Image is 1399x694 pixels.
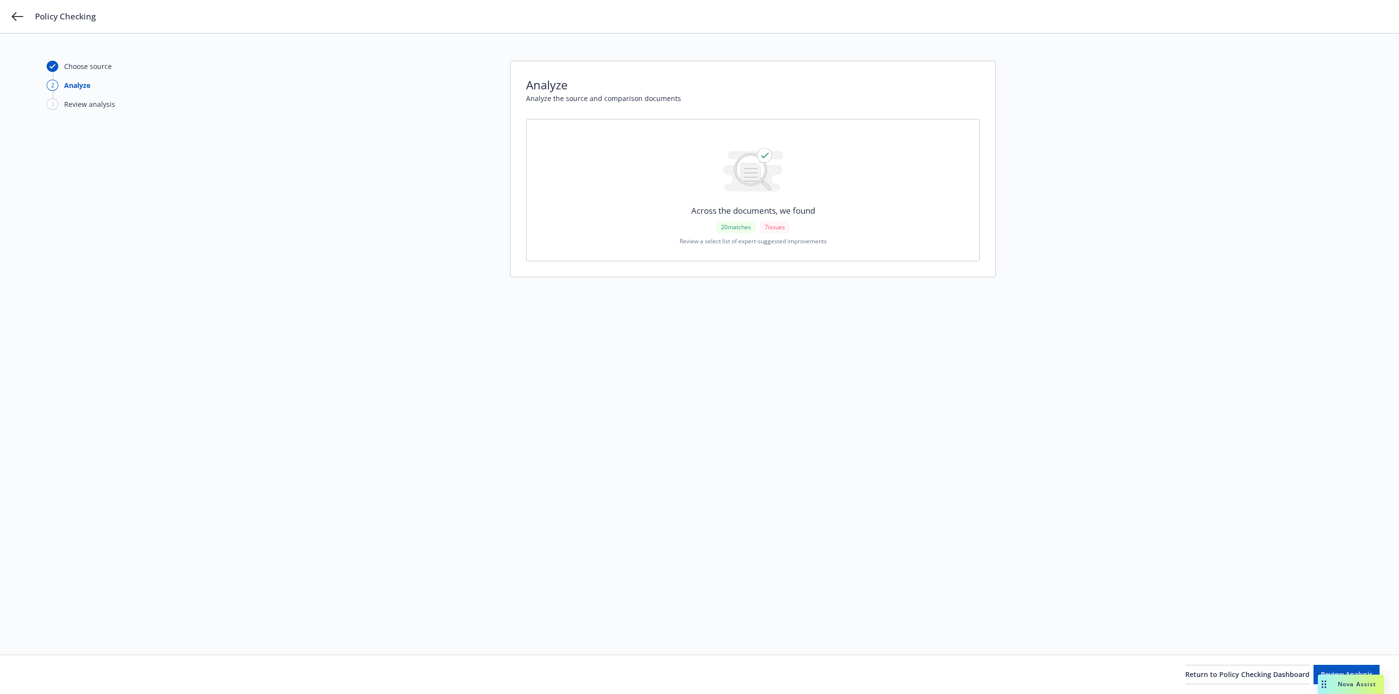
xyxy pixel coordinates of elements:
button: Return to Policy Checking Dashboard [1185,665,1310,684]
div: Review analysis [64,99,115,109]
div: 3 [47,99,58,110]
span: Review Analysis [1321,670,1373,679]
span: Return to Policy Checking Dashboard [1185,670,1310,679]
button: Review Analysis [1314,665,1380,684]
div: Drag to move [1318,675,1330,694]
span: Analyze [526,77,980,93]
span: Across the documents, we found [691,204,815,217]
div: Analyze [64,80,90,90]
div: 20 matches [716,221,756,233]
span: Nova Assist [1338,680,1376,688]
div: Choose source [64,61,112,71]
span: Analyze the source and comparison documents [526,93,980,103]
div: 2 [47,80,58,91]
div: 7 issues [760,221,790,233]
span: Policy Checking [35,11,96,22]
span: Review a select list of expert-suggested improvements [680,237,827,245]
button: Nova Assist [1318,675,1384,694]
